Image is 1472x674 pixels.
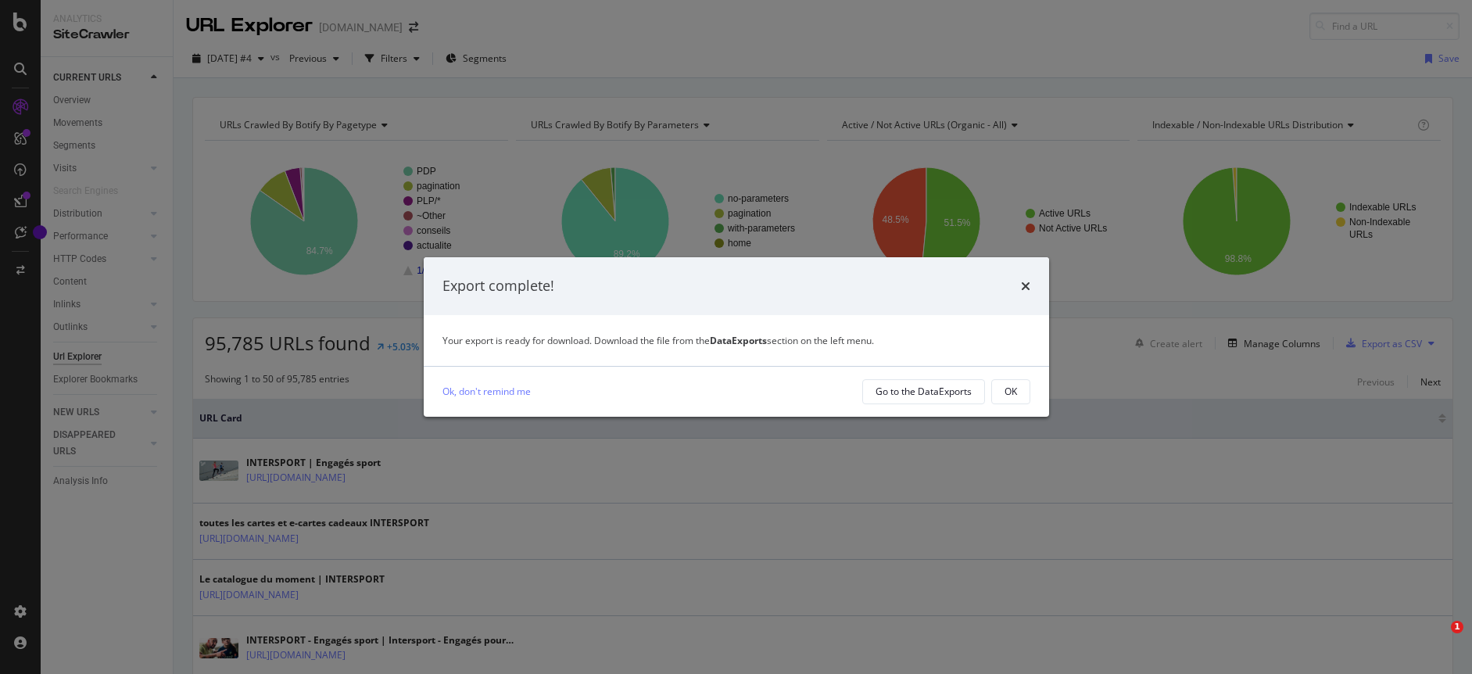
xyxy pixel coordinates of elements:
[442,276,554,296] div: Export complete!
[710,334,874,347] span: section on the left menu.
[710,334,767,347] strong: DataExports
[862,379,985,404] button: Go to the DataExports
[1451,621,1463,633] span: 1
[991,379,1030,404] button: OK
[876,385,972,398] div: Go to the DataExports
[424,257,1049,417] div: modal
[1021,276,1030,296] div: times
[1419,621,1456,658] iframe: Intercom live chat
[442,334,1030,347] div: Your export is ready for download. Download the file from the
[442,383,531,400] a: Ok, don't remind me
[1005,385,1017,398] div: OK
